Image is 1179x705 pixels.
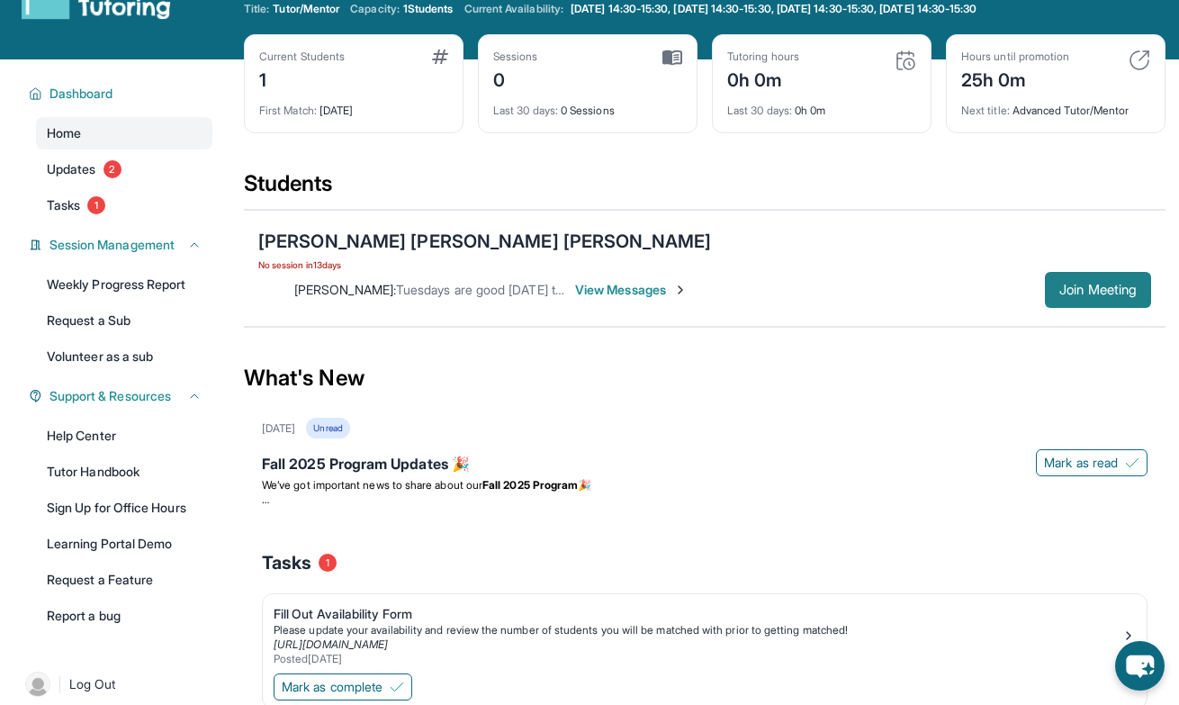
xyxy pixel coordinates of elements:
[18,664,212,704] a: |Log Out
[396,282,830,297] span: Tuesdays are good [DATE] there was no school so I we are going to the zoo
[42,387,202,405] button: Support & Resources
[262,421,295,436] div: [DATE]
[482,478,578,492] strong: Fall 2025 Program
[727,50,799,64] div: Tutoring hours
[262,550,311,575] span: Tasks
[274,637,388,651] a: [URL][DOMAIN_NAME]
[262,478,482,492] span: We’ve got important news to share about our
[274,673,412,700] button: Mark as complete
[1045,272,1151,308] button: Join Meeting
[319,554,337,572] span: 1
[403,2,454,16] span: 1 Students
[258,229,711,254] div: [PERSON_NAME] [PERSON_NAME] [PERSON_NAME]
[36,564,212,596] a: Request a Feature
[36,420,212,452] a: Help Center
[727,64,799,93] div: 0h 0m
[25,672,50,697] img: user-img
[464,2,563,16] span: Current Availability:
[961,64,1069,93] div: 25h 0m
[259,93,448,118] div: [DATE]
[1036,449,1147,476] button: Mark as read
[42,85,202,103] button: Dashboard
[274,605,1121,623] div: Fill Out Availability Form
[390,680,404,694] img: Mark as complete
[49,236,175,254] span: Session Management
[493,50,538,64] div: Sessions
[961,50,1069,64] div: Hours until promotion
[259,64,345,93] div: 1
[36,153,212,185] a: Updates2
[306,418,349,438] div: Unread
[432,50,448,64] img: card
[69,675,116,693] span: Log Out
[36,600,212,632] a: Report a bug
[1129,50,1150,71] img: card
[1125,456,1139,470] img: Mark as read
[244,2,269,16] span: Title:
[259,50,345,64] div: Current Students
[47,160,96,178] span: Updates
[47,124,81,142] span: Home
[263,594,1147,670] a: Fill Out Availability FormPlease update your availability and review the number of students you w...
[350,2,400,16] span: Capacity:
[58,673,62,695] span: |
[274,623,1121,637] div: Please update your availability and review the number of students you will be matched with prior ...
[575,281,688,299] span: View Messages
[1044,454,1118,472] span: Mark as read
[49,85,113,103] span: Dashboard
[262,453,1147,478] div: Fall 2025 Program Updates 🎉
[36,456,212,488] a: Tutor Handbook
[571,2,976,16] span: [DATE] 14:30-15:30, [DATE] 14:30-15:30, [DATE] 14:30-15:30, [DATE] 14:30-15:30
[103,160,121,178] span: 2
[36,528,212,560] a: Learning Portal Demo
[36,304,212,337] a: Request a Sub
[42,236,202,254] button: Session Management
[87,196,105,214] span: 1
[47,196,80,214] span: Tasks
[673,283,688,297] img: Chevron-Right
[273,2,339,16] span: Tutor/Mentor
[727,93,916,118] div: 0h 0m
[493,93,682,118] div: 0 Sessions
[294,282,396,297] span: [PERSON_NAME] :
[36,117,212,149] a: Home
[36,268,212,301] a: Weekly Progress Report
[895,50,916,71] img: card
[244,339,1165,418] div: What's New
[36,492,212,524] a: Sign Up for Office Hours
[961,104,1010,117] span: Next title :
[274,652,1121,666] div: Posted [DATE]
[961,93,1150,118] div: Advanced Tutor/Mentor
[244,169,1165,209] div: Students
[493,104,558,117] span: Last 30 days :
[1059,285,1137,295] span: Join Meeting
[36,340,212,373] a: Volunteer as a sub
[258,258,711,272] span: No session in 13 days
[493,64,538,93] div: 0
[49,387,171,405] span: Support & Resources
[578,478,591,492] span: 🎉
[662,50,682,66] img: card
[1115,641,1165,691] button: chat-button
[727,104,792,117] span: Last 30 days :
[282,678,382,696] span: Mark as complete
[36,189,212,221] a: Tasks1
[567,2,980,16] a: [DATE] 14:30-15:30, [DATE] 14:30-15:30, [DATE] 14:30-15:30, [DATE] 14:30-15:30
[259,104,317,117] span: First Match :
